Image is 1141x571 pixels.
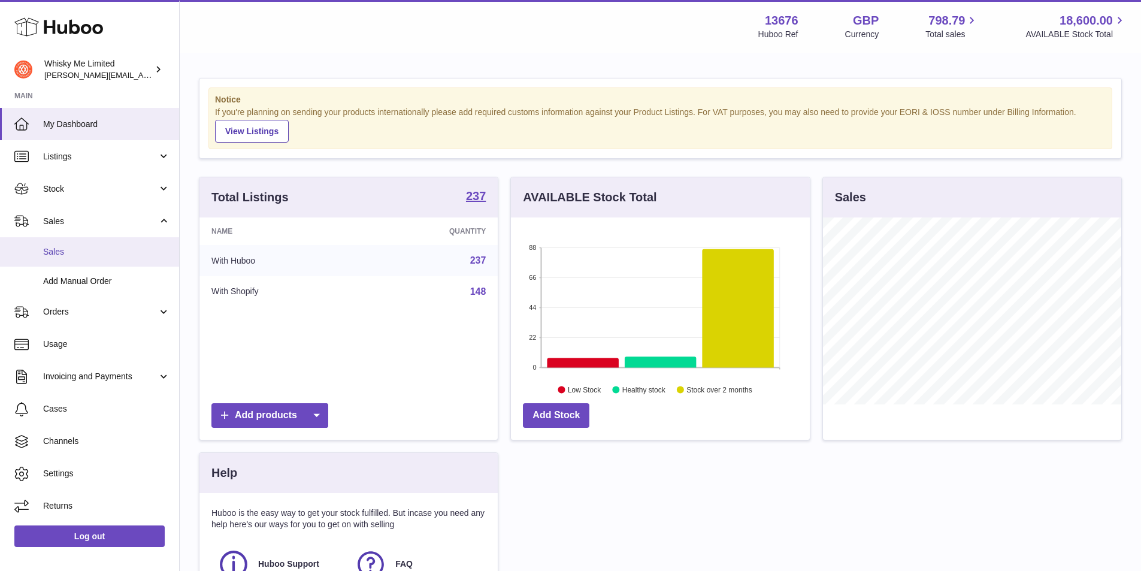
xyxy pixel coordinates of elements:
[845,29,879,40] div: Currency
[466,190,486,204] a: 237
[1060,13,1113,29] span: 18,600.00
[925,29,979,40] span: Total sales
[215,94,1106,105] strong: Notice
[211,403,328,428] a: Add products
[43,403,170,415] span: Cases
[199,217,361,245] th: Name
[529,304,537,311] text: 44
[43,339,170,350] span: Usage
[533,364,537,371] text: 0
[758,29,798,40] div: Huboo Ref
[395,558,413,570] span: FAQ
[43,371,158,382] span: Invoicing and Payments
[1025,29,1127,40] span: AVAILABLE Stock Total
[43,246,170,258] span: Sales
[529,334,537,341] text: 22
[43,306,158,318] span: Orders
[43,436,170,447] span: Channels
[211,507,486,530] p: Huboo is the easy way to get your stock fulfilled. But incase you need any help here's our ways f...
[43,183,158,195] span: Stock
[523,403,589,428] a: Add Stock
[215,120,289,143] a: View Listings
[43,468,170,479] span: Settings
[529,244,537,251] text: 88
[44,58,152,81] div: Whisky Me Limited
[14,61,32,78] img: frances@whiskyshop.com
[43,151,158,162] span: Listings
[470,286,486,297] a: 148
[466,190,486,202] strong: 237
[199,276,361,307] td: With Shopify
[765,13,798,29] strong: 13676
[215,107,1106,143] div: If you're planning on sending your products internationally please add required customs informati...
[258,558,319,570] span: Huboo Support
[43,500,170,512] span: Returns
[14,525,165,547] a: Log out
[44,70,240,80] span: [PERSON_NAME][EMAIL_ADDRESS][DOMAIN_NAME]
[361,217,498,245] th: Quantity
[1025,13,1127,40] a: 18,600.00 AVAILABLE Stock Total
[470,255,486,265] a: 237
[43,119,170,130] span: My Dashboard
[928,13,965,29] span: 798.79
[622,385,666,394] text: Healthy stock
[687,385,752,394] text: Stock over 2 months
[211,189,289,206] h3: Total Listings
[925,13,979,40] a: 798.79 Total sales
[43,276,170,287] span: Add Manual Order
[853,13,879,29] strong: GBP
[523,189,656,206] h3: AVAILABLE Stock Total
[199,245,361,276] td: With Huboo
[835,189,866,206] h3: Sales
[211,465,237,481] h3: Help
[568,385,601,394] text: Low Stock
[529,274,537,281] text: 66
[43,216,158,227] span: Sales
